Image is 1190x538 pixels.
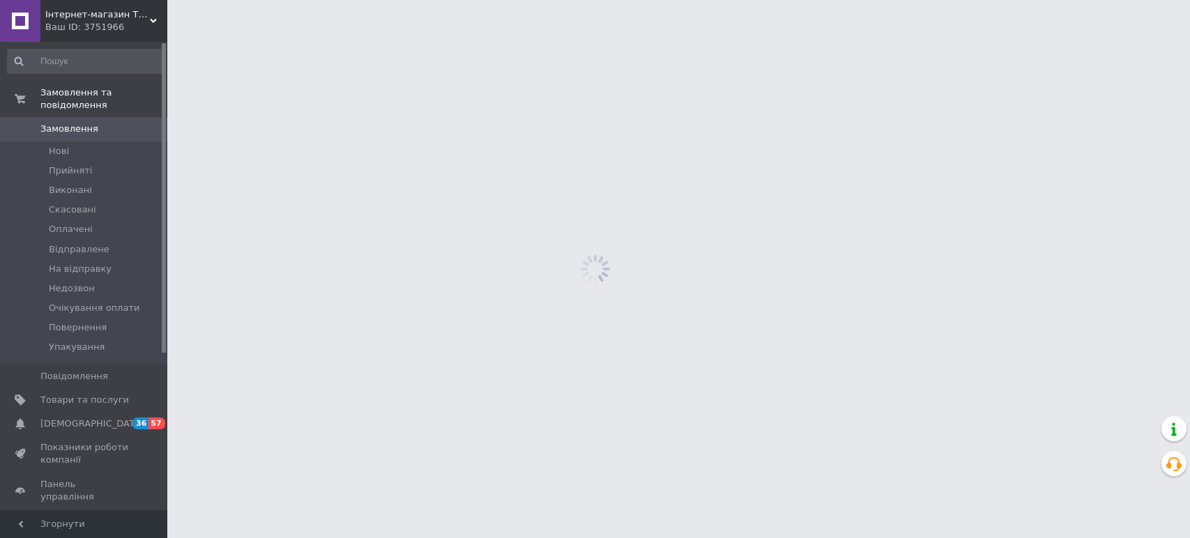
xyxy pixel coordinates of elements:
span: Прийняті [49,164,92,177]
span: Відправлене [49,243,109,256]
span: Очікування оплати [49,302,139,314]
div: Ваш ID: 3751966 [45,21,167,33]
span: Показники роботи компанії [40,441,129,466]
span: Замовлення [40,123,98,135]
span: Упакування [49,341,105,353]
span: Замовлення та повідомлення [40,86,167,112]
span: На відправку [49,263,112,275]
span: Нові [49,145,69,157]
span: 36 [132,417,148,429]
span: [DEMOGRAPHIC_DATA] [40,417,144,430]
span: Повернення [49,321,107,334]
span: Виконані [49,184,92,197]
span: 57 [148,417,165,429]
span: Інтернет-магазин Тигидика [45,8,150,21]
span: Повідомлення [40,370,108,383]
span: Недозвон [49,282,95,295]
span: Товари та послуги [40,394,129,406]
span: Панель управління [40,478,129,503]
span: Скасовані [49,203,96,216]
input: Пошук [7,49,164,74]
span: Оплачені [49,223,93,236]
